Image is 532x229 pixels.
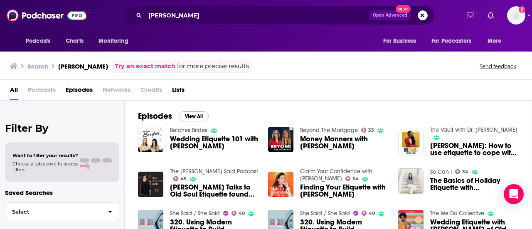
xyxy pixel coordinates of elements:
a: Money Manners with Mariah Grumet [300,135,388,150]
button: View All [179,111,209,121]
a: All [10,83,18,100]
button: Select [5,202,119,221]
input: Search podcasts, credits, & more... [145,9,369,22]
span: 34 [462,170,468,174]
span: Monitoring [99,35,128,47]
img: Wedding Etiquette 101 with Mariah Grumet [138,127,163,152]
img: Money Manners with Mariah Grumet [268,127,293,152]
img: User Profile [507,6,525,25]
span: More [488,35,502,47]
a: Lists [172,83,185,100]
a: She Said / She Said [300,210,350,217]
h2: Filter By [5,122,119,134]
a: 34 [345,176,359,181]
div: Open Intercom Messenger [504,184,524,204]
h3: Search [27,62,48,70]
span: Podcasts [28,83,56,100]
span: Logged in as fvultaggio [507,6,525,25]
span: for more precise results [177,62,249,71]
img: Mariah Grumet: How to use etiquette to cope with social anxiety. [398,130,424,155]
a: Wedding Etiquette 101 with Mariah Grumet [170,135,258,150]
span: 45 [180,177,187,181]
span: Choose a tab above to access filters. [12,161,78,172]
div: Search podcasts, credits, & more... [122,6,435,25]
img: The Basics of Holiday Etiquette with Mariah Grumet [398,168,424,194]
a: 45 [173,176,187,181]
a: Charts [60,33,89,49]
span: [PERSON_NAME]: How to use etiquette to cope with [MEDICAL_DATA]. [430,142,518,156]
span: 40 [239,212,245,215]
a: EpisodesView All [138,111,209,121]
span: Finding Your Etiquette with [PERSON_NAME] [300,184,388,198]
a: The Lisa Fischer Said Podcast [170,168,258,175]
h3: [PERSON_NAME] [58,62,108,70]
svg: Add a profile image [519,6,525,13]
img: Finding Your Etiquette with Mariah Grumet [268,172,293,197]
a: Show notifications dropdown [463,8,478,22]
p: Saved Searches [5,189,119,197]
span: [PERSON_NAME] Talks to Old Soul Etiquette founder [PERSON_NAME] [170,184,258,198]
a: Beyond The Mortgage [300,127,358,134]
span: New [396,5,411,13]
a: 33 [361,128,374,133]
a: Finding Your Etiquette with Mariah Grumet [300,184,388,198]
a: 40 [232,211,245,216]
button: open menu [20,33,61,49]
a: So Can I [430,168,452,175]
span: Podcasts [26,35,50,47]
button: Send feedback [477,63,519,70]
a: The Basics of Holiday Etiquette with Mariah Grumet [430,177,518,191]
span: Select [5,209,101,214]
a: Lisa Talks to Old Soul Etiquette founder Mariah Grumet [170,184,258,198]
span: Money Manners with [PERSON_NAME] [300,135,388,150]
span: Networks [103,83,131,100]
a: She Said / She Said [170,210,220,217]
img: Podchaser - Follow, Share and Rate Podcasts [7,7,86,23]
button: open menu [93,33,139,49]
button: open menu [377,33,426,49]
a: Try an exact match [115,62,175,71]
span: Credits [140,83,162,100]
a: 40 [362,211,375,216]
span: For Business [383,35,416,47]
a: Claim Your Confidence with Lydia Fenet [300,168,372,182]
span: Want to filter your results? [12,153,78,158]
span: 40 [369,212,375,215]
span: Open Advanced [373,13,407,17]
button: open menu [426,33,483,49]
a: Betches Brides [170,127,207,134]
button: Open AdvancedNew [369,10,411,20]
span: Charts [66,35,84,47]
span: For Podcasters [431,35,471,47]
span: 33 [368,128,374,132]
button: open menu [482,33,512,49]
a: Episodes [66,83,93,100]
span: The Basics of Holiday Etiquette with [PERSON_NAME] [430,177,518,191]
h2: Episodes [138,111,172,121]
img: Lisa Talks to Old Soul Etiquette founder Mariah Grumet [138,172,163,197]
a: 34 [455,169,469,174]
span: 34 [352,177,359,181]
a: Show notifications dropdown [484,8,497,22]
span: Wedding Etiquette 101 with [PERSON_NAME] [170,135,258,150]
a: The Vault with Dr. Judith [430,126,517,133]
a: The We Do Collective [430,210,484,217]
button: Show profile menu [507,6,525,25]
a: Mariah Grumet: How to use etiquette to cope with social anxiety. [430,142,518,156]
